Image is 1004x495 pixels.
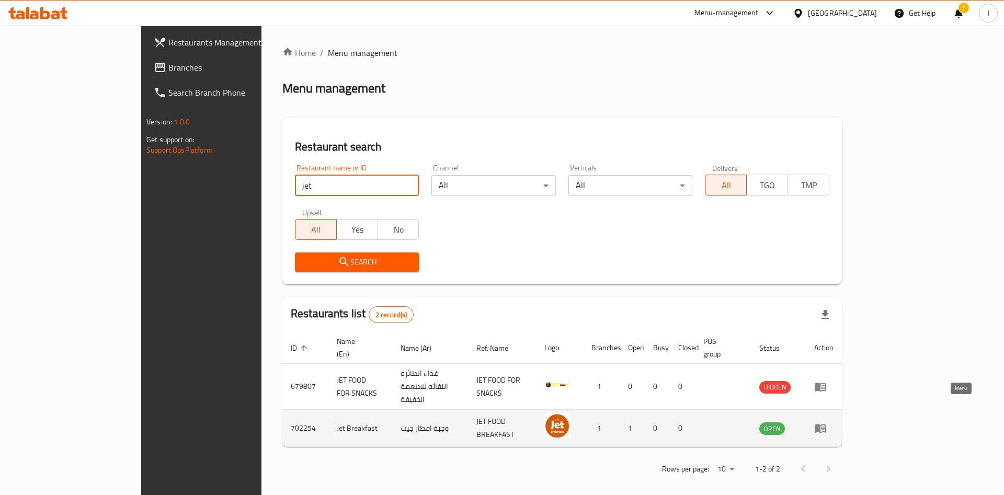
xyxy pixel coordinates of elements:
td: وجبة افطار جيت [392,410,468,447]
span: Branches [168,61,301,74]
span: All [710,178,743,193]
span: Ref. Name [476,342,522,354]
span: All [300,222,333,237]
th: Action [806,332,842,364]
div: HIDDEN [759,381,791,394]
button: No [378,219,419,240]
h2: Restaurants list [291,306,414,323]
p: 1-2 of 2 [755,463,780,476]
input: Search for restaurant name or ID.. [295,175,419,196]
h2: Restaurant search [295,139,829,155]
td: 0 [620,364,645,410]
span: Yes [341,222,374,237]
span: Status [759,342,793,354]
div: OPEN [759,422,785,435]
div: Menu [814,381,834,393]
button: All [295,219,337,240]
td: 0 [645,410,670,447]
span: ID [291,342,311,354]
nav: breadcrumb [282,47,842,59]
th: Logo [536,332,583,364]
span: POS group [703,335,738,360]
span: TGO [751,178,784,193]
span: Name (En) [337,335,380,360]
a: Branches [145,55,309,80]
td: JET FOOD BREAKFAST [468,410,536,447]
table: enhanced table [282,332,842,447]
button: Search [295,252,419,272]
button: Yes [336,219,378,240]
div: All [568,175,692,196]
td: 0 [645,364,670,410]
td: JET FOOD FOR SNACKS [328,364,392,410]
td: 1 [620,410,645,447]
span: Name (Ar) [401,342,445,354]
span: 2 record(s) [369,310,414,320]
th: Open [620,332,645,364]
span: Get support on: [146,133,195,146]
a: Search Branch Phone [145,80,309,105]
span: TMP [792,178,825,193]
th: Busy [645,332,670,364]
img: JET FOOD FOR SNACKS [544,372,571,398]
td: Jet Breakfast [328,410,392,447]
td: 1 [583,410,620,447]
label: Delivery [712,164,738,171]
span: No [382,222,415,237]
a: Support.OpsPlatform [146,143,213,157]
span: Restaurants Management [168,36,301,49]
p: Rows per page: [662,463,709,476]
div: Total records count [369,306,414,323]
span: J [987,7,989,19]
span: HIDDEN [759,381,791,393]
div: Rows per page: [713,462,738,477]
span: Search Branch Phone [168,86,301,99]
li: / [320,47,324,59]
button: TGO [746,175,788,195]
span: OPEN [759,423,785,435]
span: Search [303,256,410,269]
div: All [431,175,555,196]
a: Restaurants Management [145,30,309,55]
th: Branches [583,332,620,364]
div: Menu-management [694,7,759,19]
td: 0 [670,364,695,410]
div: [GEOGRAPHIC_DATA] [808,7,877,19]
td: 1 [583,364,620,410]
img: Jet Breakfast [544,413,571,439]
td: غذاء الطائره النفاثه للاطعمة الخفيفة [392,364,468,410]
td: JET FOOD FOR SNACKS [468,364,536,410]
td: 0 [670,410,695,447]
div: Export file [813,302,838,327]
th: Closed [670,332,695,364]
button: All [705,175,747,195]
span: Version: [146,115,172,129]
button: TMP [788,175,829,195]
span: 1.0.0 [174,115,190,129]
h2: Menu management [282,80,385,97]
label: Upsell [302,209,322,216]
span: Menu management [328,47,397,59]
